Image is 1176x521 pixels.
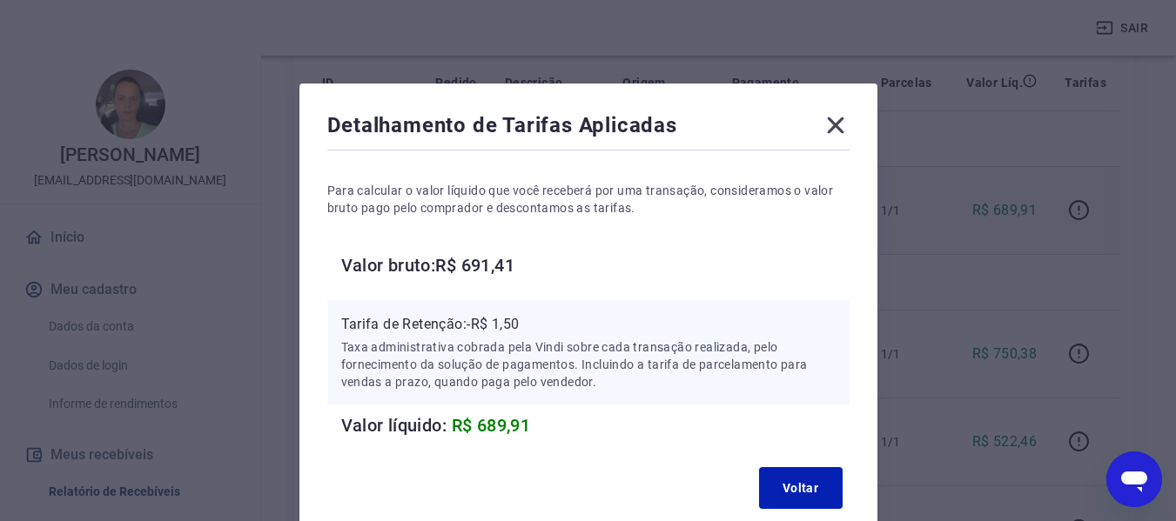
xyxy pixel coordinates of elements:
[341,411,850,439] h6: Valor líquido:
[759,467,843,509] button: Voltar
[327,111,850,146] div: Detalhamento de Tarifas Aplicadas
[341,338,836,391] p: Taxa administrativa cobrada pela Vindi sobre cada transação realizada, pelo fornecimento da soluç...
[452,415,531,436] span: R$ 689,91
[327,182,850,217] p: Para calcular o valor líquido que você receberá por uma transação, consideramos o valor bruto pag...
[341,251,850,279] h6: Valor bruto: R$ 691,41
[341,314,836,335] p: Tarifa de Retenção: -R$ 1,50
[1106,451,1162,507] iframe: Botão para abrir a janela de mensagens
